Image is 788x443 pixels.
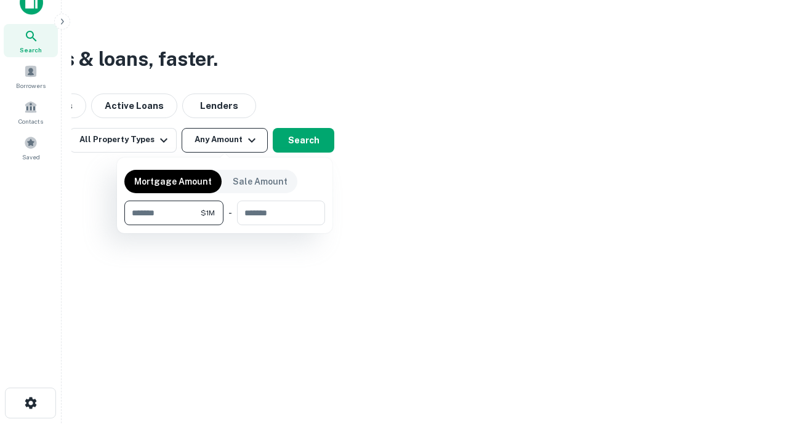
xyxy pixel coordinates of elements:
[228,201,232,225] div: -
[134,175,212,188] p: Mortgage Amount
[201,207,215,218] span: $1M
[726,305,788,364] iframe: Chat Widget
[233,175,287,188] p: Sale Amount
